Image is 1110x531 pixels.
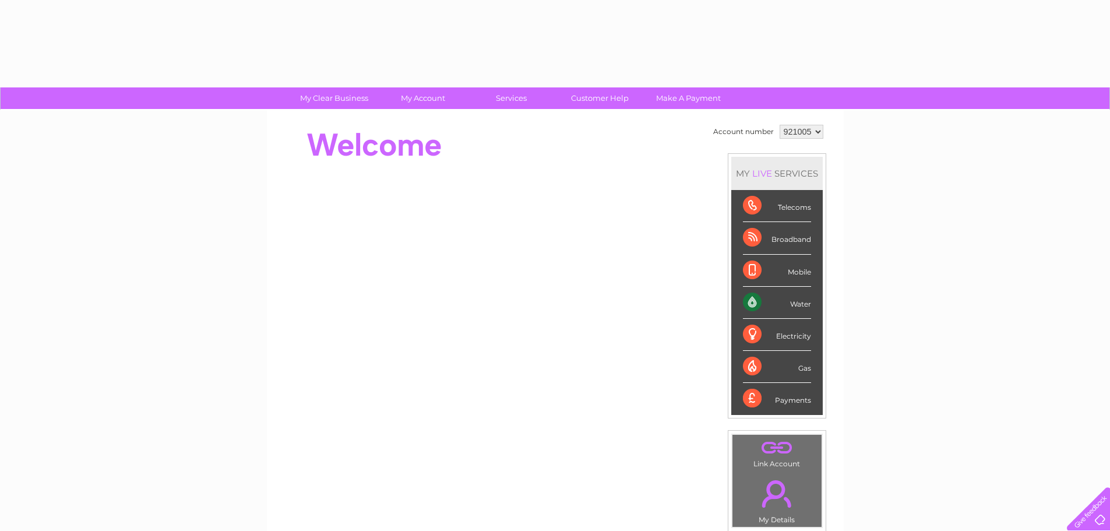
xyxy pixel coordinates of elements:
[743,351,811,383] div: Gas
[286,87,382,109] a: My Clear Business
[743,222,811,254] div: Broadband
[732,470,822,528] td: My Details
[750,168,774,179] div: LIVE
[735,438,819,458] a: .
[735,473,819,514] a: .
[640,87,737,109] a: Make A Payment
[743,319,811,351] div: Electricity
[743,255,811,287] div: Mobile
[731,157,823,190] div: MY SERVICES
[552,87,648,109] a: Customer Help
[743,287,811,319] div: Water
[743,383,811,414] div: Payments
[463,87,559,109] a: Services
[710,122,777,142] td: Account number
[743,190,811,222] div: Telecoms
[732,434,822,471] td: Link Account
[375,87,471,109] a: My Account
